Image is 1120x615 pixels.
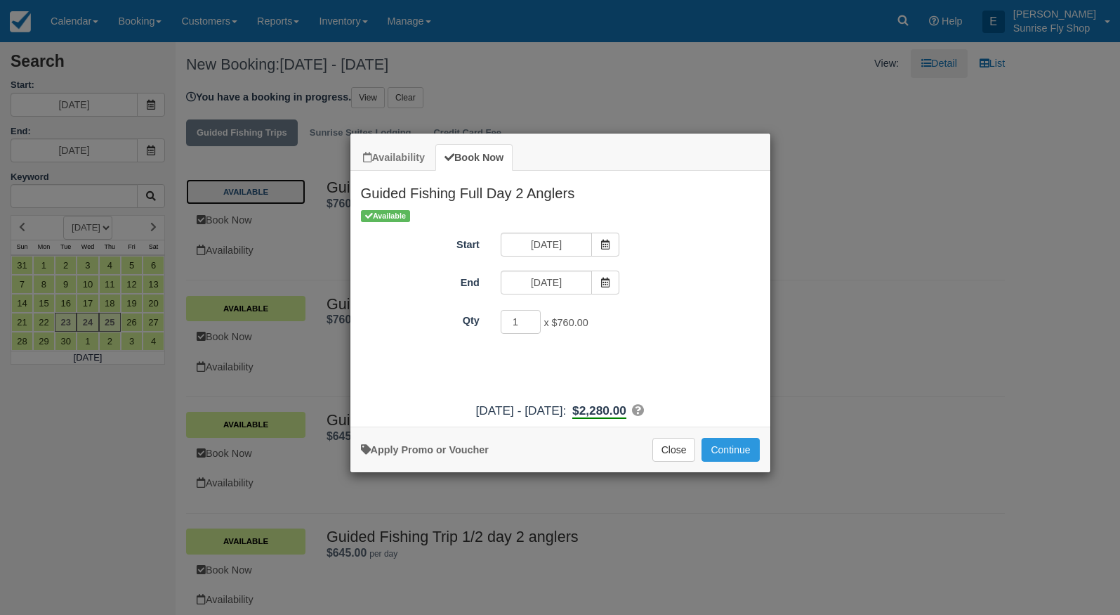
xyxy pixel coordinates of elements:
label: End [350,271,490,290]
button: Close [652,438,696,462]
a: Availability [354,144,434,171]
label: Qty [350,309,490,328]
b: $2,280.00 [572,403,626,419]
button: Add to Booking [701,438,759,462]
span: x $760.00 [543,318,588,329]
span: Available [361,210,411,222]
a: Book Now [435,144,513,171]
span: [DATE] - [DATE] [476,403,563,417]
label: Start [350,233,490,252]
input: Qty [501,310,541,334]
div: Item Modal [350,171,770,419]
div: : [350,402,770,420]
h2: Guided Fishing Full Day 2 Anglers [350,171,770,207]
a: Apply Voucher [361,444,489,455]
